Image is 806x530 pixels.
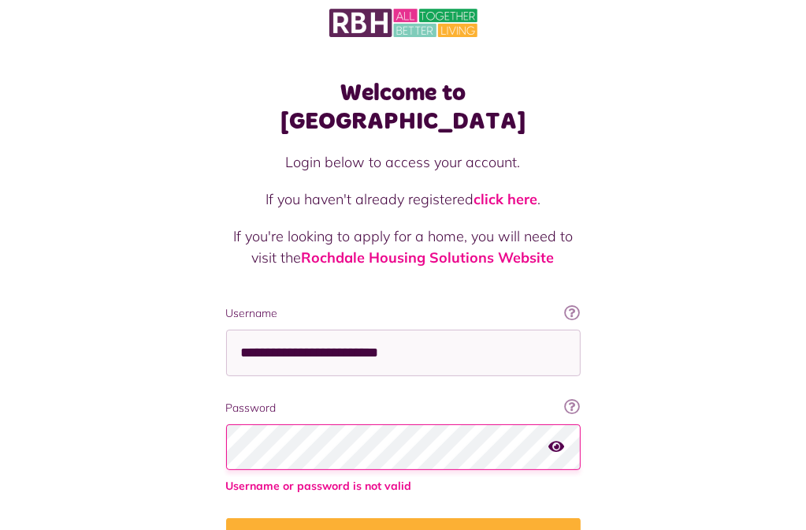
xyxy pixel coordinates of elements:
p: If you haven't already registered . [226,188,581,210]
p: If you're looking to apply for a home, you will need to visit the [226,226,581,268]
label: Username [226,305,581,322]
h1: Welcome to [GEOGRAPHIC_DATA] [226,79,581,136]
label: Password [226,400,581,416]
p: Login below to access your account. [226,151,581,173]
span: Username or password is not valid [226,478,581,495]
a: click here [474,190,537,208]
a: Rochdale Housing Solutions Website [302,248,555,267]
img: MyRBH [329,6,477,39]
